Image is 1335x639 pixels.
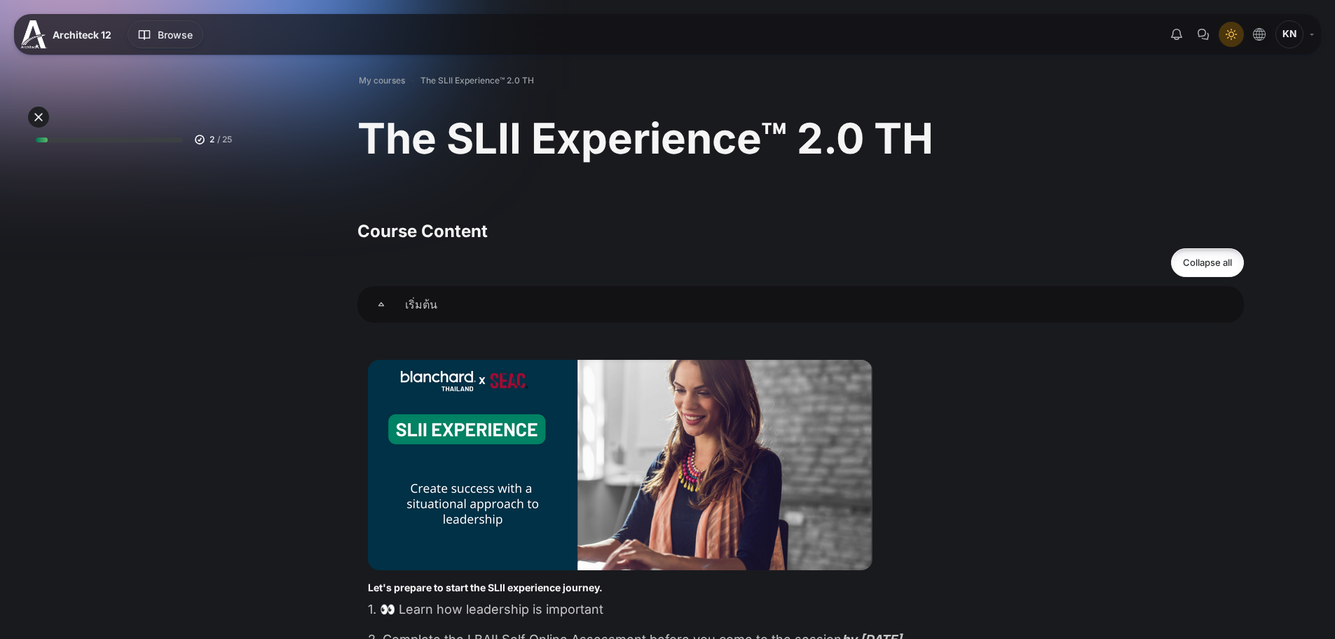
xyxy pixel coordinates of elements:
a: เริ่มต้น [357,286,405,323]
button: There are 0 unread conversations [1191,22,1216,47]
span: 2 [210,133,214,146]
h1: The SLII Experience™ 2.0 TH [357,111,933,166]
strong: . [599,581,603,593]
a: User menu [1275,20,1314,48]
h3: Course Content [357,220,1244,242]
a: Collapse all [1171,248,1244,277]
div: 8% [36,137,48,142]
nav: Navigation bar [357,72,1244,90]
img: A12 [21,20,47,48]
a: The SLII Experience™ 2.0 TH [420,74,534,87]
strong: Let's prepare to start the SLII experience journey [368,581,599,593]
span: Collapse all [1183,256,1232,270]
span: Kulphassorn Nawakantrakoon [1275,20,1303,48]
div: Show notification window with no new notifications [1164,22,1189,47]
span: / 25 [217,133,232,146]
div: Light Mode [1221,24,1242,45]
p: 1. 👀 Learn how leadership is important [368,600,1233,619]
a: A12 A12 Architeck 12 [21,20,117,48]
span: Architeck 12 [53,27,111,42]
img: b1a1e7a093bf47d4cbe7cadae1d5713065ad1d5265f086baa3a5101b3ee46bd1096ca37ee5173b9581b5457adac3e50e3... [368,360,872,570]
button: Languages [1247,22,1272,47]
button: Browse [128,20,203,48]
a: My courses [359,74,405,87]
span: Browse [158,27,193,42]
button: Light Mode Dark Mode [1219,22,1244,47]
